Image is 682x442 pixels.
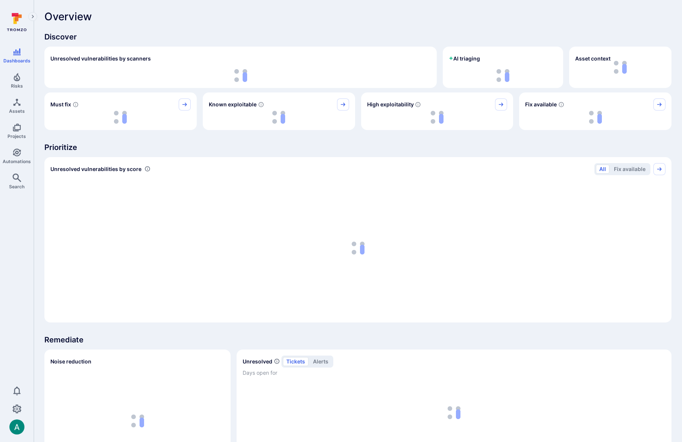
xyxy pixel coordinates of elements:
span: Risks [11,83,23,89]
span: Days open for [243,369,665,377]
img: Loading... [114,111,127,124]
button: All [596,165,609,174]
span: Fix available [525,101,557,108]
span: Search [9,184,24,189]
span: Overview [44,11,92,23]
span: Assets [9,108,25,114]
button: alerts [310,357,332,366]
span: Must fix [50,101,71,108]
span: High exploitability [367,101,414,108]
div: loading spinner [367,110,507,124]
div: loading spinner [449,69,557,82]
div: Must fix [44,92,197,130]
button: tickets [283,357,308,366]
img: ACg8ocLSa5mPYBaXNx3eFu_EmspyJX0laNWN7cXOFirfQ7srZveEpg=s96-c [9,419,24,434]
img: Loading... [497,69,509,82]
div: Fix available [519,92,671,130]
svg: Confirmed exploitable by KEV [258,101,264,107]
svg: EPSS score ≥ 0.7 [415,101,421,107]
span: Number of unresolved items by priority and days open [274,357,280,365]
button: Expand navigation menu [28,12,37,21]
svg: Vulnerabilities with fix available [558,101,564,107]
img: Loading... [234,69,247,82]
div: Arjan Dehar [9,419,24,434]
span: Remediate [44,335,671,345]
div: loading spinner [209,110,349,124]
button: Fix available [611,165,649,174]
span: Noise reduction [50,358,91,365]
i: Expand navigation menu [30,14,35,20]
div: loading spinner [50,69,431,82]
img: Loading... [431,111,444,124]
h2: Unresolved [243,358,272,365]
div: loading spinner [525,110,665,124]
img: Loading... [352,242,365,254]
img: Loading... [589,111,602,124]
h2: Unresolved vulnerabilities by scanners [50,55,151,62]
span: Unresolved vulnerabilities by score [50,165,141,173]
div: loading spinner [50,110,191,124]
span: Known exploitable [209,101,257,108]
div: Known exploitable [203,92,355,130]
span: Dashboards [3,58,30,64]
span: Asset context [575,55,611,62]
span: Discover [44,32,671,42]
span: Projects [8,133,26,139]
img: Loading... [131,415,144,427]
img: Loading... [272,111,285,124]
div: High exploitability [361,92,513,130]
h2: AI triaging [449,55,480,62]
div: loading spinner [50,180,665,316]
span: Prioritize [44,142,671,153]
div: Number of vulnerabilities in status 'Open' 'Triaged' and 'In process' grouped by score [144,165,150,173]
span: Automations [3,159,31,164]
svg: Risk score >=40 , missed SLA [73,101,79,107]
